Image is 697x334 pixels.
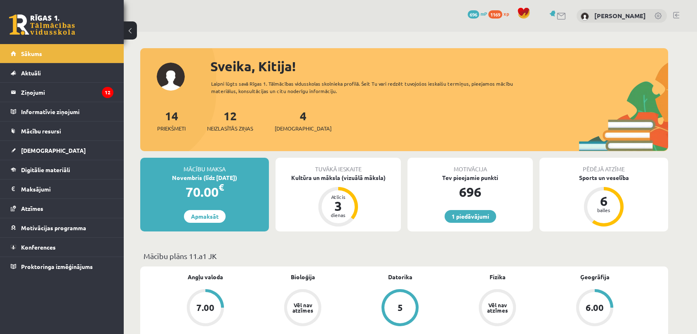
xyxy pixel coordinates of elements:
a: Kultūra un māksla (vizuālā māksla) Atlicis 3 dienas [276,173,401,228]
i: 12 [102,87,113,98]
div: Sports un veselība [539,173,668,182]
div: Vēl nav atzīmes [291,302,314,313]
span: Aktuāli [21,69,41,77]
a: 7.00 [157,289,254,328]
a: 1 piedāvājumi [445,210,496,223]
a: Datorika [388,273,412,281]
a: 6.00 [546,289,643,328]
div: 696 [407,182,533,202]
a: Maksājumi [11,180,113,199]
a: Ģeogrāfija [580,273,610,281]
legend: Informatīvie ziņojumi [21,102,113,121]
span: xp [504,10,509,17]
span: Neizlasītās ziņas [207,124,253,133]
span: 1169 [488,10,502,19]
legend: Ziņojumi [21,83,113,102]
div: 70.00 [140,182,269,202]
a: Vēl nav atzīmes [449,289,546,328]
a: Angļu valoda [188,273,223,281]
a: Proktoringa izmēģinājums [11,257,113,276]
a: [PERSON_NAME] [594,12,646,20]
a: Sākums [11,44,113,63]
span: mP [480,10,487,17]
div: balles [591,208,616,213]
span: Mācību resursi [21,127,61,135]
a: Ziņojumi12 [11,83,113,102]
a: Sports un veselība 6 balles [539,173,668,228]
span: Proktoringa izmēģinājums [21,263,93,270]
div: Sveika, Kitija! [210,56,668,76]
div: Tev pieejamie punkti [407,173,533,182]
a: Rīgas 1. Tālmācības vidusskola [9,14,75,35]
a: Aktuāli [11,63,113,82]
div: dienas [326,213,351,217]
span: Konferences [21,243,56,251]
span: 696 [468,10,479,19]
a: [DEMOGRAPHIC_DATA] [11,141,113,160]
div: Motivācija [407,158,533,173]
span: € [219,181,224,193]
a: Informatīvie ziņojumi [11,102,113,121]
span: Digitālie materiāli [21,166,70,173]
span: [DEMOGRAPHIC_DATA] [275,124,332,133]
img: Kitija Goldberga [581,12,589,21]
a: Mācību resursi [11,121,113,140]
div: 6 [591,194,616,208]
a: Bioloģija [291,273,315,281]
a: Apmaksāt [184,210,226,223]
span: Atzīmes [21,205,43,212]
div: Laipni lūgts savā Rīgas 1. Tālmācības vidusskolas skolnieka profilā. Šeit Tu vari redzēt tuvojošo... [211,80,528,95]
a: Digitālie materiāli [11,160,113,179]
a: 12Neizlasītās ziņas [207,108,253,133]
div: Mācību maksa [140,158,269,173]
div: 7.00 [196,303,214,312]
div: 3 [326,199,351,213]
div: Tuvākā ieskaite [276,158,401,173]
div: 6.00 [586,303,604,312]
a: 14Priekšmeti [157,108,186,133]
a: Konferences [11,238,113,257]
a: 4[DEMOGRAPHIC_DATA] [275,108,332,133]
legend: Maksājumi [21,180,113,199]
a: Motivācijas programma [11,218,113,237]
span: Priekšmeti [157,124,186,133]
a: Atzīmes [11,199,113,218]
a: 1169 xp [488,10,513,17]
div: Kultūra un māksla (vizuālā māksla) [276,173,401,182]
span: Sākums [21,50,42,57]
a: Vēl nav atzīmes [254,289,351,328]
div: Atlicis [326,194,351,199]
a: 696 mP [468,10,487,17]
span: [DEMOGRAPHIC_DATA] [21,147,86,154]
div: Pēdējā atzīme [539,158,668,173]
div: Vēl nav atzīmes [486,302,509,313]
a: Fizika [490,273,506,281]
a: 5 [351,289,449,328]
div: Novembris (līdz [DATE]) [140,173,269,182]
div: 5 [398,303,403,312]
span: Motivācijas programma [21,224,86,231]
p: Mācību plāns 11.a1 JK [144,250,665,262]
